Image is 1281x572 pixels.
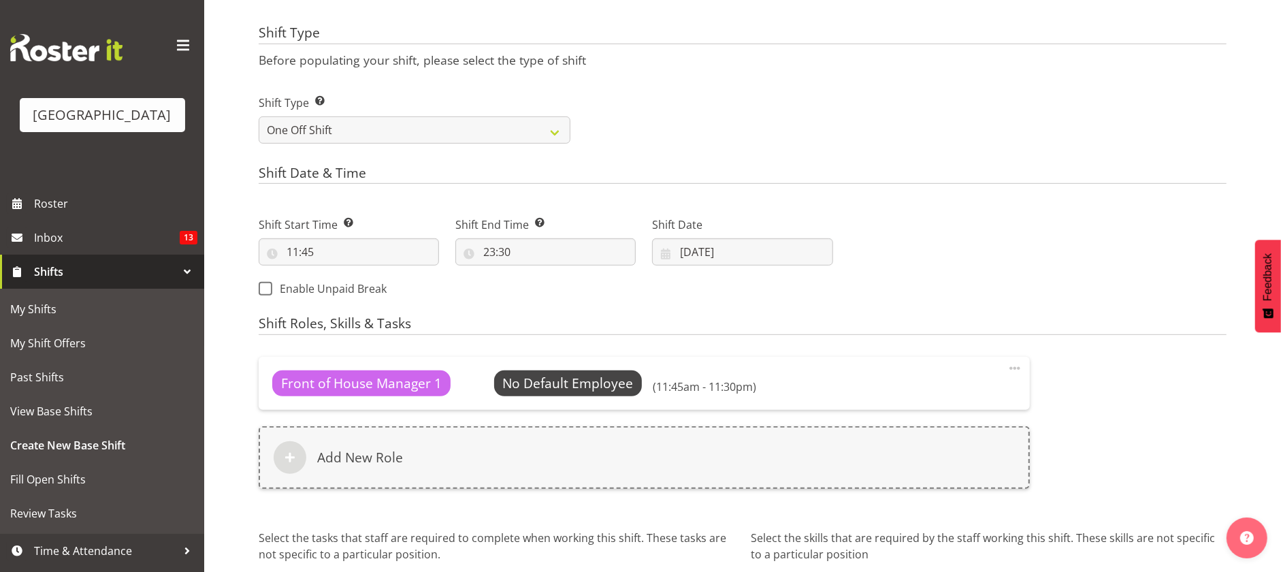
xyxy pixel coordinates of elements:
span: Shifts [34,261,177,282]
h4: Shift Date & Time [259,165,1227,185]
label: Shift Date [652,217,832,233]
img: help-xxl-2.png [1240,531,1254,545]
h6: Add New Role [317,449,403,466]
input: Click to select... [652,238,832,266]
a: Past Shifts [3,360,201,394]
span: Fill Open Shifts [10,469,194,490]
span: Feedback [1262,253,1274,301]
span: Time & Attendance [34,541,177,561]
p: Before populating your shift, please select the type of shift [259,52,1227,67]
span: Past Shifts [10,367,194,387]
h4: Shift Type [259,25,1227,44]
label: Shift End Time [455,217,636,233]
span: Review Tasks [10,503,194,524]
a: Review Tasks [3,496,201,530]
span: My Shifts [10,299,194,319]
a: View Base Shifts [3,394,201,428]
p: Select the tasks that staff are required to complete when working this shift. These tasks are not... [259,530,734,565]
span: View Base Shifts [10,401,194,422]
p: Select the skills that are required by the staff working this shift. These skills are not specifi... [751,530,1227,565]
span: Front of House Manager 1 [281,374,442,394]
h6: (11:45am - 11:30pm) [653,380,756,394]
div: [GEOGRAPHIC_DATA] [33,105,172,125]
a: My Shifts [3,292,201,326]
span: My Shift Offers [10,333,194,353]
span: Create New Base Shift [10,435,194,456]
a: My Shift Offers [3,326,201,360]
span: Enable Unpaid Break [272,282,387,296]
a: Fill Open Shifts [3,462,201,496]
span: Inbox [34,227,180,248]
span: Roster [34,193,197,214]
img: Rosterit website logo [10,34,123,61]
label: Shift Start Time [259,217,439,233]
label: Shift Type [259,95,570,111]
button: Feedback - Show survey [1255,240,1281,332]
span: No Default Employee [502,374,633,392]
a: Create New Base Shift [3,428,201,462]
h4: Shift Roles, Skills & Tasks [259,316,1227,335]
input: Click to select... [259,238,439,266]
input: Click to select... [455,238,636,266]
span: 13 [180,231,197,244]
